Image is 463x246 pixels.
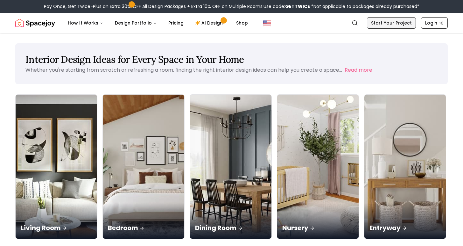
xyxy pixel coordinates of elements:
[103,95,184,239] img: Bedroom
[277,95,359,239] img: Nursery
[421,17,448,29] a: Login
[44,3,419,10] div: Pay Once, Get Twice-Plus an Extra 30% OFF All Design Packages + Extra 10% OFF on Multiple Rooms.
[16,95,97,239] img: Living Room
[364,95,446,239] img: Entryway
[25,54,438,65] h1: Interior Design Ideas for Every Space in Your Home
[15,13,448,33] nav: Global
[310,3,419,10] span: *Not applicable to packages already purchased*
[277,94,359,239] a: NurseryNursery
[102,94,185,239] a: BedroomBedroom
[282,223,354,232] p: Nursery
[367,17,416,29] a: Start Your Project
[190,95,271,239] img: Dining Room
[263,19,271,27] img: United States
[25,66,342,74] p: Whether you're starting from scratch or refreshing a room, finding the right interior design idea...
[63,17,109,29] button: How It Works
[231,17,253,29] a: Shop
[15,17,55,29] a: Spacejoy
[15,17,55,29] img: Spacejoy Logo
[263,3,310,10] span: Use code:
[21,223,92,232] p: Living Room
[110,17,162,29] button: Design Portfolio
[285,3,310,10] b: GETTWICE
[345,66,372,74] button: Read more
[364,94,446,239] a: EntrywayEntryway
[190,94,272,239] a: Dining RoomDining Room
[15,94,97,239] a: Living RoomLiving Room
[195,223,266,232] p: Dining Room
[163,17,189,29] a: Pricing
[63,17,253,29] nav: Main
[369,223,441,232] p: Entryway
[108,223,179,232] p: Bedroom
[190,17,230,29] a: AI Design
